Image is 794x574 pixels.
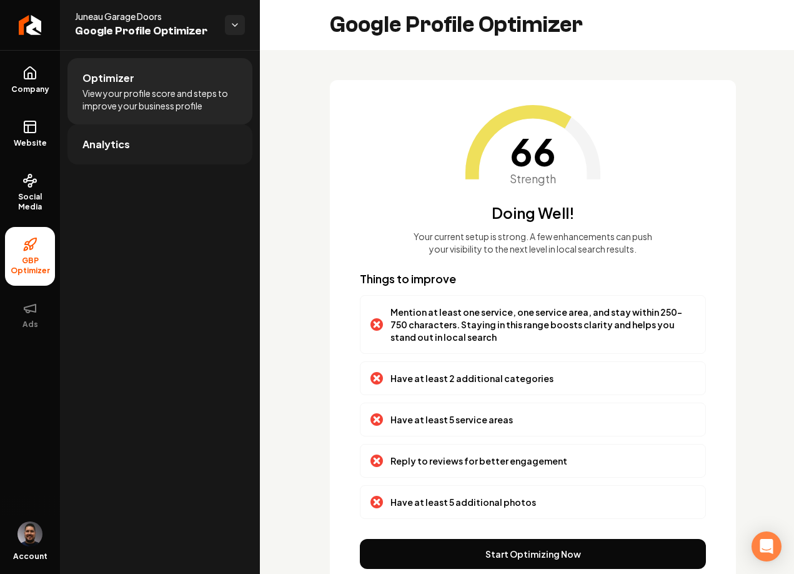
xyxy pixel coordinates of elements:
span: Account [13,551,47,561]
p: Have at least 2 additional categories [390,372,553,385]
span: 66 [510,133,556,170]
span: View your profile score and steps to improve your business profile [82,87,237,112]
a: Website [5,109,55,158]
a: Company [5,56,55,104]
a: Analytics [67,124,252,164]
span: Analytics [82,137,130,152]
p: Have at least 5 service areas [390,413,513,426]
img: Daniel Humberto Ortega Celis [17,521,42,546]
span: Website [9,138,52,148]
span: GBP Optimizer [5,256,55,276]
p: Reply to reviews for better engagement [390,455,567,467]
span: Social Media [5,192,55,212]
p: Mention at least one service, one service area, and stay within 250-750 characters. Staying in th... [390,306,695,343]
span: Optimizer [82,71,134,86]
span: Ads [17,320,43,330]
img: Rebolt Logo [19,15,42,35]
span: Google Profile Optimizer [75,23,215,40]
a: Social Media [5,163,55,222]
span: Things to improve [360,271,456,286]
button: Start Optimizing Now [360,539,706,569]
span: Juneau Garage Doors [75,10,215,23]
button: Open user button [17,521,42,546]
p: Have at least 5 additional photos [390,496,536,508]
h2: Google Profile Optimizer [330,13,583,38]
span: Company [6,84,54,94]
p: Your current setup is strong. A few enhancements can push your visibility to the next level in lo... [413,230,653,255]
span: Strength [510,170,556,188]
div: Open Intercom Messenger [752,531,782,561]
button: Ads [5,291,55,340]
